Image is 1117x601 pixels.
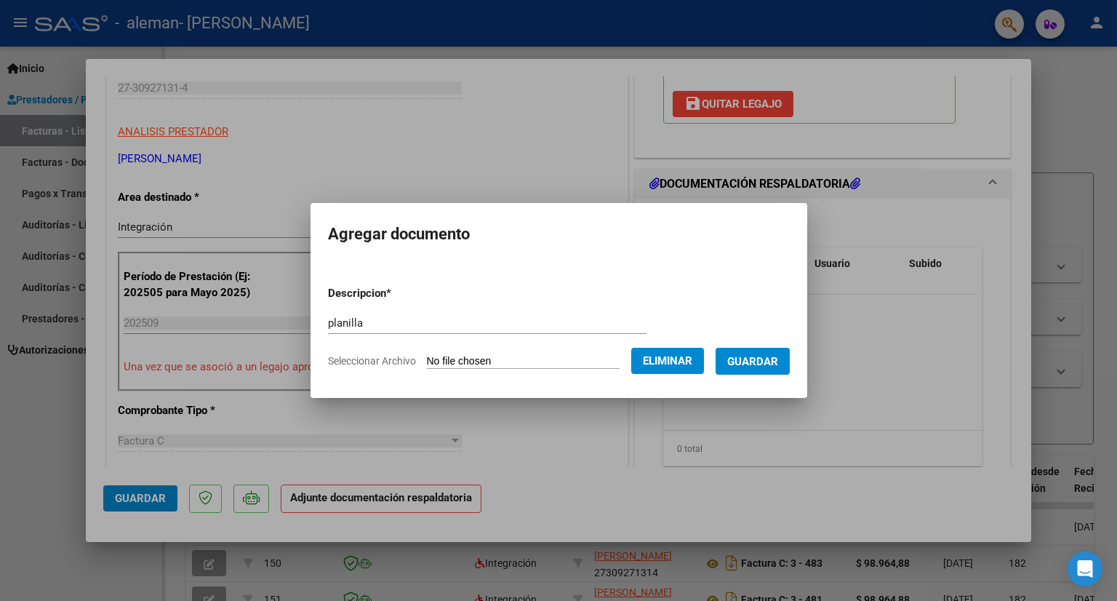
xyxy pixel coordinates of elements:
[1068,552,1102,586] div: Open Intercom Messenger
[328,220,790,248] h2: Agregar documento
[727,355,778,368] span: Guardar
[643,354,692,367] span: Eliminar
[328,285,467,302] p: Descripcion
[716,348,790,375] button: Guardar
[328,355,416,367] span: Seleccionar Archivo
[631,348,704,374] button: Eliminar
